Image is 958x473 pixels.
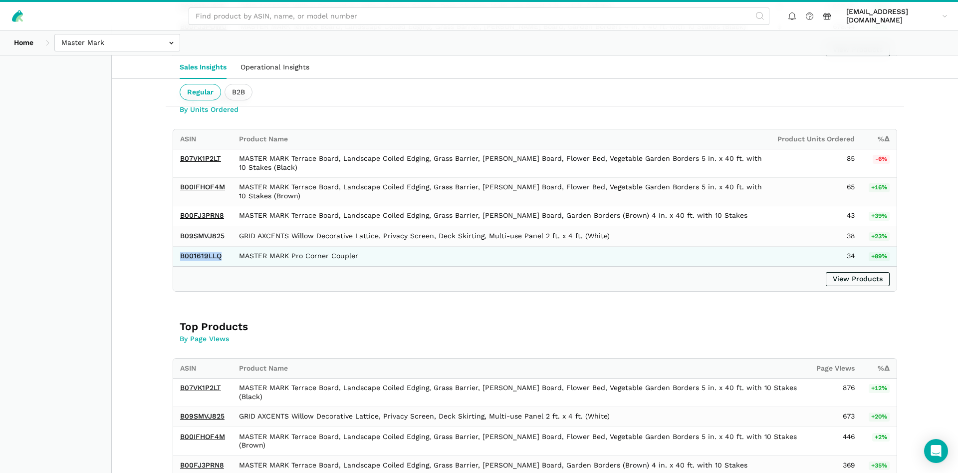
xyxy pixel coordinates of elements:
td: MASTER MARK Terrace Board, Landscape Coiled Edging, Grass Barrier, [PERSON_NAME] Board, Flower Be... [232,177,770,206]
a: View Products [826,272,890,286]
a: B09SMVJ825 [180,412,225,420]
td: GRID AXCENTS Willow Decorative Lattice, Privacy Screen, Deck Skirting, Multi-use Panel 2 ft. x 4 ... [232,407,809,427]
td: 673 [809,407,862,427]
a: B00IFHOF4M [180,183,225,191]
p: By Page VIews [180,334,472,344]
th: ASIN [173,129,232,149]
a: B07VK1P2LT [180,154,221,162]
th: %Δ [862,359,897,378]
td: 43 [770,206,862,226]
td: 446 [809,427,862,456]
td: MASTER MARK Terrace Board, Landscape Coiled Edging, Grass Barrier, [PERSON_NAME] Board, Flower Be... [232,378,809,407]
td: 65 [770,177,862,206]
a: Sales Insights [173,55,234,78]
th: Product Name [232,129,770,149]
h3: Top Products [180,320,472,334]
span: +20% [869,413,890,422]
a: B001619LLQ [180,252,222,260]
td: MASTER MARK Pro Corner Coupler [232,246,770,266]
a: B09SMVJ825 [180,232,225,240]
th: %Δ [862,129,897,149]
td: 34 [770,246,862,266]
td: MASTER MARK Terrace Board, Landscape Coiled Edging, Grass Barrier, [PERSON_NAME] Board, Flower Be... [232,427,809,456]
div: Open Intercom Messenger [924,439,948,463]
span: +39% [869,212,890,221]
td: 876 [809,378,862,407]
span: +35% [869,462,890,471]
a: [EMAIL_ADDRESS][DOMAIN_NAME] [843,5,951,26]
span: +2% [872,433,890,442]
span: -6% [873,155,890,164]
span: [EMAIL_ADDRESS][DOMAIN_NAME] [846,7,939,25]
td: 85 [770,149,862,177]
td: MASTER MARK Terrace Board, Landscape Coiled Edging, Grass Barrier, [PERSON_NAME] Board, Garden Bo... [232,206,770,226]
span: +89% [869,252,890,261]
ui-tab: Regular [180,84,221,101]
a: Home [7,34,40,51]
a: B00FJ3PRN8 [180,211,224,219]
th: Page VIews [809,359,862,378]
span: +12% [869,384,890,393]
th: Product Name [232,359,809,378]
td: MASTER MARK Terrace Board, Landscape Coiled Edging, Grass Barrier, [PERSON_NAME] Board, Flower Be... [232,149,770,177]
span: +16% [869,183,890,192]
p: By Units Ordered [180,104,472,115]
td: 38 [770,226,862,247]
a: B07VK1P2LT [180,384,221,392]
th: ASIN [173,359,232,378]
a: B00IFHOF4M [180,433,225,441]
input: Master Mark [54,34,180,51]
a: Operational Insights [234,55,316,78]
input: Find product by ASIN, name, or model number [189,7,769,25]
td: GRID AXCENTS Willow Decorative Lattice, Privacy Screen, Deck Skirting, Multi-use Panel 2 ft. x 4 ... [232,226,770,247]
span: +23% [869,232,890,241]
ui-tab: B2B [225,84,252,101]
a: B00FJ3PRN8 [180,461,224,469]
th: Product Units Ordered [770,129,862,149]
